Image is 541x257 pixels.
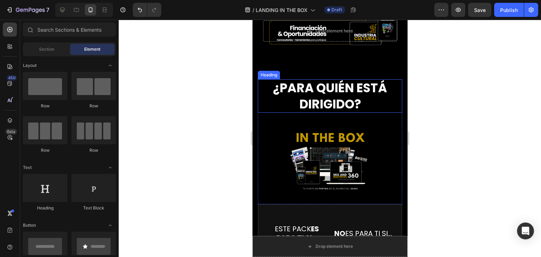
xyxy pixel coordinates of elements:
button: Save [468,3,491,17]
span: Button [23,222,36,228]
div: Text Block [71,205,116,211]
div: 450 [7,75,17,81]
div: Heading [23,205,67,211]
span: Layout [23,62,37,69]
span: LANDING IN THE BOX [256,6,307,14]
span: Section [39,46,54,52]
input: Search Sections & Elements [23,23,116,37]
span: / [253,6,254,14]
span: Toggle open [105,60,116,71]
div: Undo/Redo [133,3,161,17]
div: Row [71,103,116,109]
div: Row [71,147,116,153]
div: Row [23,147,67,153]
button: 7 [3,3,52,17]
span: Draft [331,7,342,13]
div: Open Intercom Messenger [517,222,534,239]
div: Publish [500,6,518,14]
iframe: Design area [253,20,408,257]
div: Beta [5,129,17,134]
button: Publish [494,3,524,17]
span: Text [23,164,32,171]
p: 7 [46,6,49,14]
div: Row [23,103,67,109]
span: Save [474,7,486,13]
span: Toggle open [105,220,116,231]
span: Element [84,46,100,52]
span: Toggle open [105,162,116,173]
